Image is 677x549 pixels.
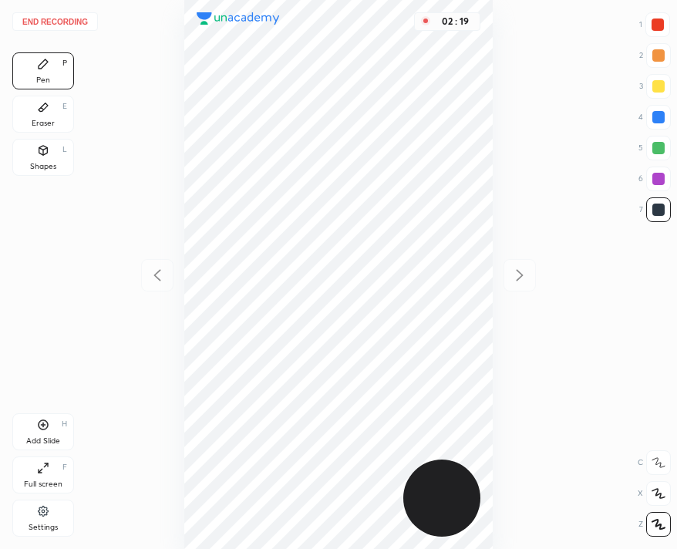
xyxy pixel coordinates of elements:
[62,420,67,428] div: H
[36,76,50,84] div: Pen
[639,43,671,68] div: 2
[638,450,671,475] div: C
[24,480,62,488] div: Full screen
[197,12,280,25] img: logo.38c385cc.svg
[26,437,60,445] div: Add Slide
[639,74,671,99] div: 3
[62,146,67,153] div: L
[638,167,671,191] div: 6
[638,512,671,537] div: Z
[62,463,67,471] div: F
[639,12,670,37] div: 1
[638,481,671,506] div: X
[62,103,67,110] div: E
[436,16,473,27] div: 02 : 19
[12,12,98,31] button: End recording
[638,136,671,160] div: 5
[32,120,55,127] div: Eraser
[29,524,58,531] div: Settings
[30,163,56,170] div: Shapes
[62,59,67,67] div: P
[638,105,671,130] div: 4
[639,197,671,222] div: 7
